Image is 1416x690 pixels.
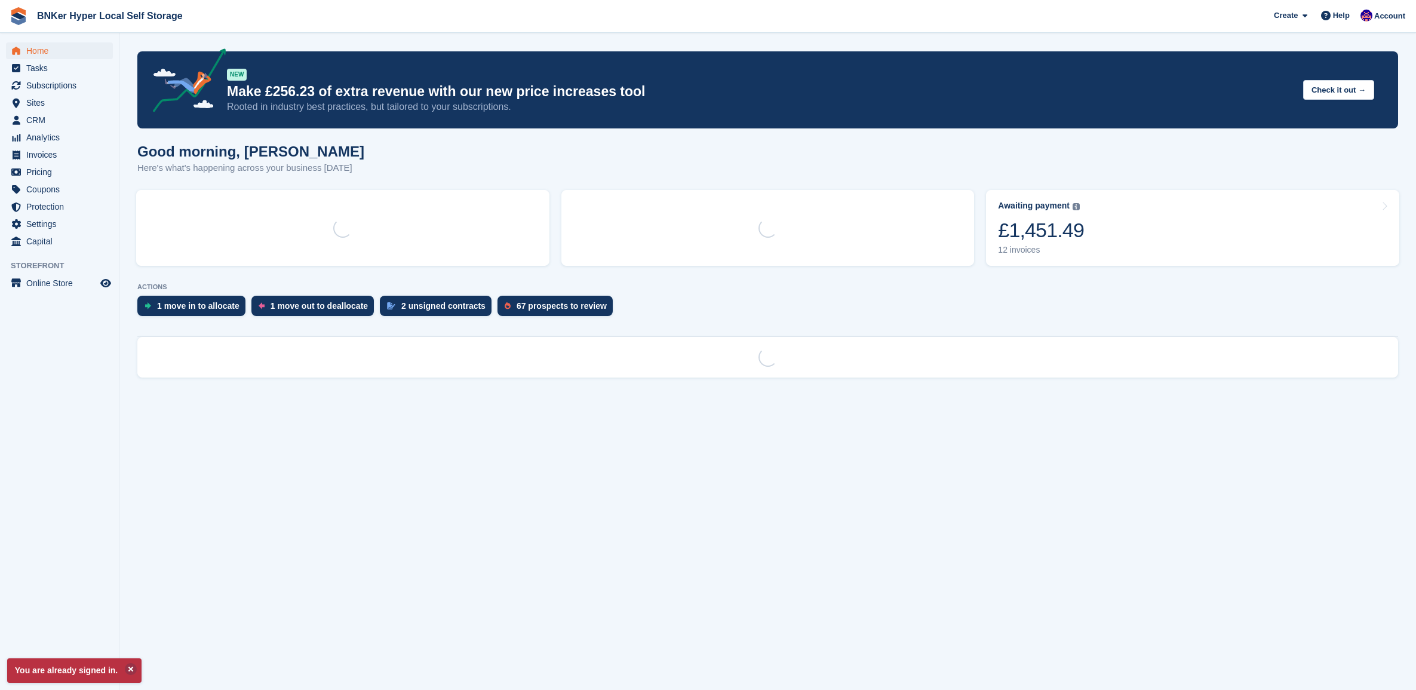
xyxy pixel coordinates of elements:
a: menu [6,216,113,232]
p: Here's what's happening across your business [DATE] [137,161,364,175]
a: 2 unsigned contracts [380,296,497,322]
a: menu [6,164,113,180]
span: Analytics [26,129,98,146]
span: Coupons [26,181,98,198]
a: Preview store [99,276,113,290]
img: price-adjustments-announcement-icon-8257ccfd72463d97f412b2fc003d46551f7dbcb40ab6d574587a9cd5c0d94... [143,48,226,116]
a: menu [6,181,113,198]
p: Rooted in industry best practices, but tailored to your subscriptions. [227,100,1294,114]
span: Subscriptions [26,77,98,94]
span: Account [1374,10,1405,22]
span: Settings [26,216,98,232]
span: Protection [26,198,98,215]
a: menu [6,129,113,146]
div: Awaiting payment [998,201,1070,211]
a: menu [6,42,113,59]
a: menu [6,146,113,163]
div: 12 invoices [998,245,1084,255]
img: move_outs_to_deallocate_icon-f764333ba52eb49d3ac5e1228854f67142a1ed5810a6f6cc68b1a99e826820c5.svg [259,302,265,309]
a: 67 prospects to review [497,296,619,322]
span: Tasks [26,60,98,76]
a: menu [6,233,113,250]
img: contract_signature_icon-13c848040528278c33f63329250d36e43548de30e8caae1d1a13099fd9432cc5.svg [387,302,395,309]
a: Awaiting payment £1,451.49 12 invoices [986,190,1399,266]
a: menu [6,94,113,111]
span: Home [26,42,98,59]
div: 1 move in to allocate [157,301,239,311]
p: ACTIONS [137,283,1398,291]
div: NEW [227,69,247,81]
span: CRM [26,112,98,128]
span: Invoices [26,146,98,163]
h1: Good morning, [PERSON_NAME] [137,143,364,160]
p: Make £256.23 of extra revenue with our new price increases tool [227,83,1294,100]
span: Create [1274,10,1298,22]
img: move_ins_to_allocate_icon-fdf77a2bb77ea45bf5b3d319d69a93e2d87916cf1d5bf7949dd705db3b84f3ca.svg [145,302,151,309]
span: Storefront [11,260,119,272]
p: You are already signed in. [7,658,142,683]
div: 1 move out to deallocate [271,301,368,311]
div: 67 prospects to review [517,301,607,311]
a: menu [6,275,113,292]
img: icon-info-grey-7440780725fd019a000dd9b08b2336e03edf1995a4989e88bcd33f0948082b44.svg [1073,203,1080,210]
a: menu [6,77,113,94]
a: BNKer Hyper Local Self Storage [32,6,188,26]
span: Sites [26,94,98,111]
a: menu [6,112,113,128]
div: £1,451.49 [998,218,1084,243]
img: prospect-51fa495bee0391a8d652442698ab0144808aea92771e9ea1ae160a38d050c398.svg [505,302,511,309]
a: menu [6,60,113,76]
span: Pricing [26,164,98,180]
img: David Fricker [1360,10,1372,22]
span: Help [1333,10,1350,22]
div: 2 unsigned contracts [401,301,486,311]
button: Check it out → [1303,80,1374,100]
span: Capital [26,233,98,250]
img: stora-icon-8386f47178a22dfd0bd8f6a31ec36ba5ce8667c1dd55bd0f319d3a0aa187defe.svg [10,7,27,25]
a: 1 move in to allocate [137,296,251,322]
a: 1 move out to deallocate [251,296,380,322]
span: Online Store [26,275,98,292]
a: menu [6,198,113,215]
